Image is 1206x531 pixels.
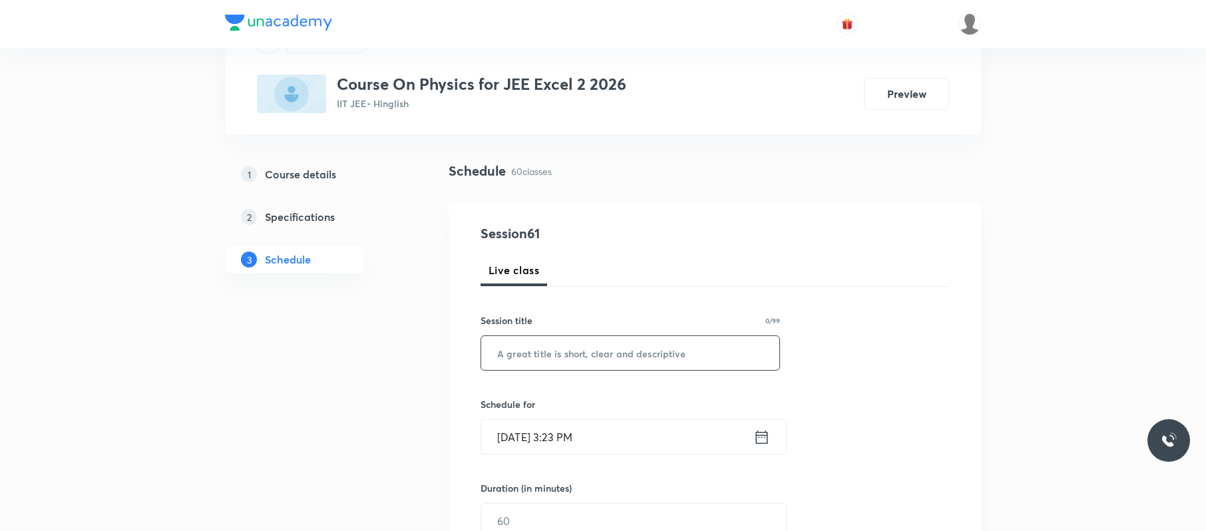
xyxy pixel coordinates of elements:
[837,13,858,35] button: avatar
[241,166,257,182] p: 1
[225,15,332,34] a: Company Logo
[958,13,981,35] img: aadi Shukla
[864,78,949,110] button: Preview
[841,18,853,30] img: avatar
[337,75,626,94] h3: Course On Physics for JEE Excel 2 2026
[265,209,335,225] h5: Specifications
[511,164,552,178] p: 60 classes
[225,204,406,230] a: 2Specifications
[1161,433,1177,448] img: ttu
[481,481,572,495] h6: Duration (in minutes)
[489,262,539,278] span: Live class
[257,75,326,113] img: FBACD282-EB39-4CF5-9FCB-3551D4375700_plus.png
[225,161,406,188] a: 1Course details
[265,166,336,182] h5: Course details
[449,161,506,181] h4: Schedule
[481,397,780,411] h6: Schedule for
[481,313,532,327] h6: Session title
[337,96,626,110] p: IIT JEE • Hinglish
[481,224,723,244] h4: Session 61
[765,317,780,324] p: 0/99
[265,252,311,267] h5: Schedule
[241,209,257,225] p: 2
[241,252,257,267] p: 3
[225,15,332,31] img: Company Logo
[481,336,779,370] input: A great title is short, clear and descriptive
